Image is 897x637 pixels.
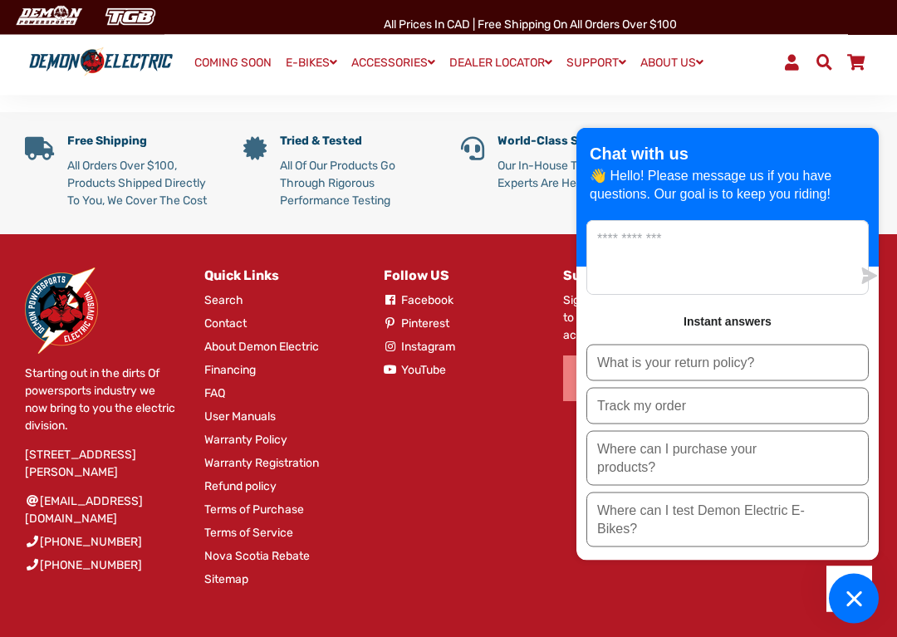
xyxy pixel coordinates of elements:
[204,571,248,589] a: Sitemap
[25,47,177,77] img: Demon Electric logo
[204,292,243,310] a: Search
[25,534,142,551] a: [PHONE_NUMBER]
[280,135,437,149] h5: Tried & Tested
[204,455,319,473] a: Warranty Registration
[384,17,677,32] span: All Prices in CAD | Free shipping on all orders over $100
[204,268,359,284] h4: Quick Links
[189,51,277,75] a: COMING SOON
[204,339,319,356] a: About Demon Electric
[204,432,287,449] a: Warranty Policy
[204,385,225,403] a: FAQ
[204,548,310,566] a: Nova Scotia Rebate
[25,493,179,528] a: [EMAIL_ADDRESS][DOMAIN_NAME]
[25,447,179,482] p: [STREET_ADDRESS][PERSON_NAME]
[280,158,437,210] p: All Of Our Products Go Through Rigorous Performance Testing
[498,158,654,193] p: Our In-House Team of E-Bike Experts Are Here To Help
[498,135,654,149] h5: World-Class Support
[384,268,538,284] h4: Follow US
[25,557,142,575] a: [PHONE_NUMBER]
[563,292,872,345] p: Sign up for exclusive offers and updates, and be the first to know about new eBikes, smart helmet...
[635,51,709,75] a: ABOUT US
[204,525,293,542] a: Terms of Service
[204,409,276,426] a: User Manuals
[204,316,247,333] a: Contact
[444,51,558,75] a: DEALER LOCATOR
[384,362,446,380] a: YouTube
[67,135,218,149] h5: Free Shipping
[384,292,453,310] a: Facebook
[67,158,218,210] p: All Orders Over $100, Products Shipped Directly To You, We Cover The Cost
[563,268,872,284] h4: Subscribe & Stay Updated
[96,3,164,31] img: TGB Canada
[571,128,884,624] inbox-online-store-chat: Shopify online store chat
[346,51,441,75] a: ACCESSORIES
[384,316,449,333] a: Pinterest
[204,502,304,519] a: Terms of Purchase
[204,478,277,496] a: Refund policy
[280,51,343,75] a: E-BIKES
[25,268,98,355] img: Demon Electric
[25,365,179,435] p: Starting out in the dirts Of powersports industry we now bring to you the electric division.
[204,362,256,380] a: Financing
[561,51,632,75] a: SUPPORT
[384,339,455,356] a: Instagram
[8,3,88,31] img: Demon Electric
